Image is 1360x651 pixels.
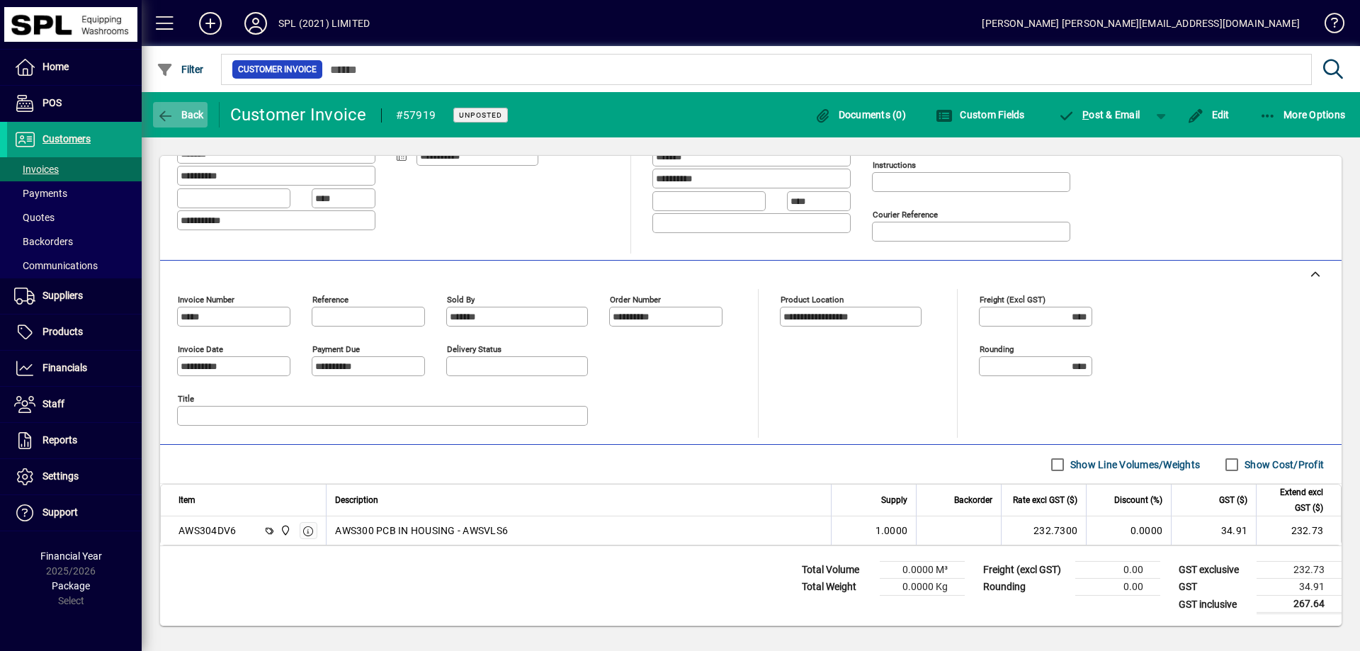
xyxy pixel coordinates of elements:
button: Filter [153,57,208,82]
span: Backorders [14,236,73,247]
button: Back [153,102,208,128]
mat-label: Invoice number [178,295,234,305]
span: Discount (%) [1114,492,1162,508]
span: Item [178,492,195,508]
button: Profile [233,11,278,36]
div: #57919 [396,104,436,127]
td: Total Weight [795,579,880,596]
span: Extend excl GST ($) [1265,485,1323,516]
button: More Options [1256,102,1349,128]
span: Customers [42,133,91,145]
span: Communications [14,260,98,271]
td: 0.00 [1075,562,1160,579]
a: Support [7,495,142,531]
td: GST inclusive [1172,596,1257,613]
td: 0.0000 [1086,516,1171,545]
div: SPL (2021) LIMITED [278,12,370,35]
span: SPL (2021) Limited [276,523,293,538]
td: GST [1172,579,1257,596]
span: Edit [1187,109,1230,120]
span: Products [42,326,83,337]
mat-label: Instructions [873,160,916,170]
mat-label: Order number [610,295,661,305]
mat-label: Title [178,394,194,404]
td: 34.91 [1171,516,1256,545]
mat-label: Delivery status [447,344,501,354]
a: Home [7,50,142,85]
span: Package [52,580,90,591]
a: Settings [7,459,142,494]
span: AWS300 PCB IN HOUSING - AWSVLS6 [335,523,508,538]
div: Customer Invoice [230,103,367,126]
mat-label: Product location [781,295,844,305]
td: 0.00 [1075,579,1160,596]
a: Suppliers [7,278,142,314]
app-page-header-button: Back [142,102,220,128]
td: Total Volume [795,562,880,579]
mat-label: Reference [312,295,348,305]
td: Freight (excl GST) [976,562,1075,579]
a: Reports [7,423,142,458]
span: Customer Invoice [238,62,317,77]
span: ost & Email [1058,109,1140,120]
span: 1.0000 [875,523,908,538]
span: Description [335,492,378,508]
a: Invoices [7,157,142,181]
label: Show Cost/Profit [1242,458,1324,472]
span: GST ($) [1219,492,1247,508]
button: Documents (0) [810,102,909,128]
td: Rounding [976,579,1075,596]
div: 232.7300 [1010,523,1077,538]
span: Custom Fields [936,109,1025,120]
a: Payments [7,181,142,205]
div: AWS304DV6 [178,523,236,538]
td: 267.64 [1257,596,1342,613]
a: Communications [7,254,142,278]
mat-label: Freight (excl GST) [980,295,1045,305]
a: Financials [7,351,142,386]
span: Settings [42,470,79,482]
mat-label: Payment due [312,344,360,354]
mat-label: Courier Reference [873,210,938,220]
span: P [1082,109,1089,120]
div: [PERSON_NAME] [PERSON_NAME][EMAIL_ADDRESS][DOMAIN_NAME] [982,12,1300,35]
a: Knowledge Base [1314,3,1342,49]
span: Backorder [954,492,992,508]
span: Home [42,61,69,72]
span: Payments [14,188,67,199]
a: POS [7,86,142,121]
button: Custom Fields [932,102,1028,128]
td: 232.73 [1256,516,1341,545]
span: Unposted [459,111,502,120]
mat-label: Sold by [447,295,475,305]
mat-label: Rounding [980,344,1014,354]
td: 232.73 [1257,562,1342,579]
span: Financial Year [40,550,102,562]
span: Rate excl GST ($) [1013,492,1077,508]
span: Financials [42,362,87,373]
button: Post & Email [1051,102,1147,128]
button: Add [188,11,233,36]
button: Edit [1184,102,1233,128]
td: 0.0000 M³ [880,562,965,579]
a: Quotes [7,205,142,230]
span: Suppliers [42,290,83,301]
span: Documents (0) [814,109,906,120]
span: POS [42,97,62,108]
mat-label: Invoice date [178,344,223,354]
span: Back [157,109,204,120]
a: Products [7,315,142,350]
span: Invoices [14,164,59,175]
span: Staff [42,398,64,409]
a: Staff [7,387,142,422]
td: 34.91 [1257,579,1342,596]
span: Reports [42,434,77,446]
span: More Options [1259,109,1346,120]
a: Backorders [7,230,142,254]
label: Show Line Volumes/Weights [1067,458,1200,472]
td: 0.0000 Kg [880,579,965,596]
span: Supply [881,492,907,508]
span: Support [42,506,78,518]
span: Quotes [14,212,55,223]
span: Filter [157,64,204,75]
